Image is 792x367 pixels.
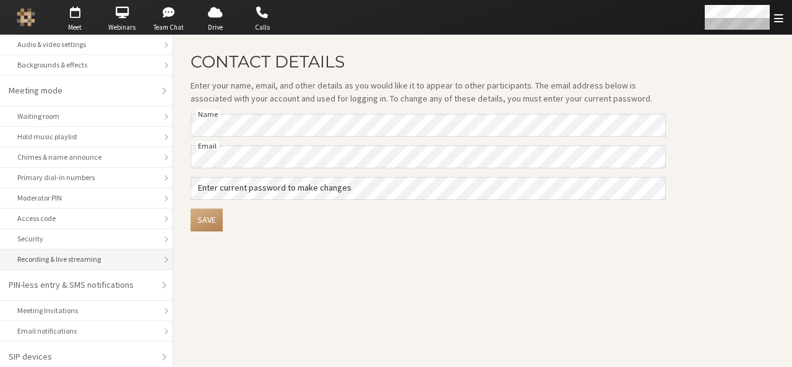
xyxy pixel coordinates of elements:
h2: Contact details [191,53,666,71]
input: Email [191,145,666,168]
div: Meeting Invitations [17,305,155,316]
div: Email notifications [17,326,155,337]
div: Recording & live streaming [17,254,155,265]
input: Name [191,114,666,137]
div: Moderator PIN [17,192,155,204]
div: Meeting mode [9,84,155,97]
span: Drive [194,22,237,33]
div: Access code [17,213,155,224]
input: Enter current password to make changes [191,177,666,200]
div: Waiting room [17,111,155,122]
span: Webinars [100,22,144,33]
span: Team Chat [147,22,191,33]
span: Calls [241,22,284,33]
div: Backgrounds & effects [17,59,155,71]
div: Chimes & name announce [17,152,155,163]
div: SIP devices [9,350,155,363]
span: Meet [53,22,97,33]
div: PIN-less entry & SMS notifications [9,278,155,291]
p: Enter your name, email, and other details as you would like it to appear to other participants. T... [191,79,666,105]
div: Audio & video settings [17,39,155,50]
div: Security [17,233,155,244]
div: Primary dial-in numbers [17,172,155,183]
button: Save [191,209,223,231]
div: Hold music playlist [17,131,155,142]
img: Iotum [17,8,35,27]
